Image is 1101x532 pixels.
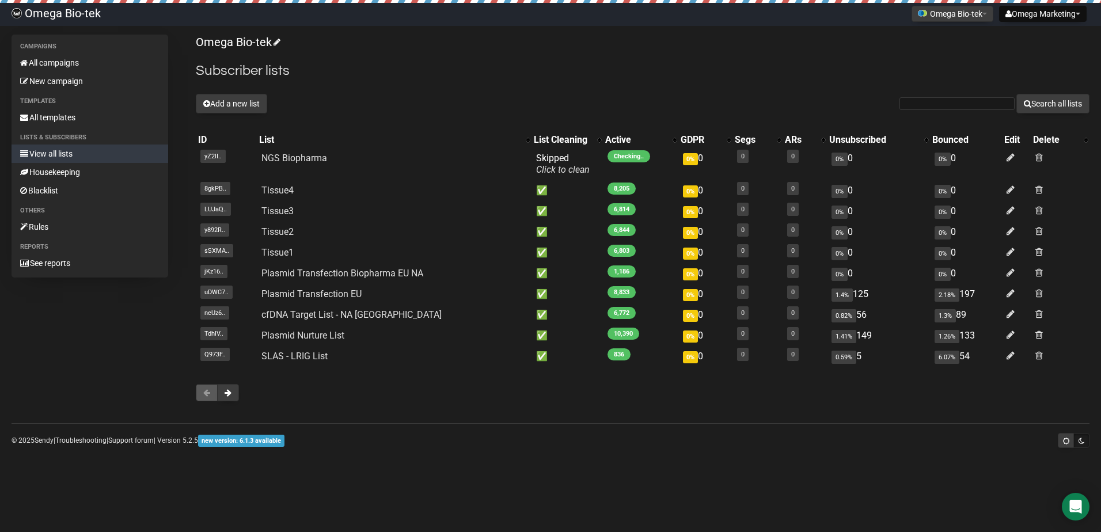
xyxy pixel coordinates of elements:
span: 6,803 [608,245,636,257]
div: List [259,134,520,146]
a: New campaign [12,72,168,90]
a: 0 [741,153,745,160]
div: GDPR [681,134,721,146]
td: 0 [678,180,732,201]
td: 133 [930,325,1002,346]
a: Tissue3 [261,206,294,216]
a: Plasmid Nurture List [261,330,344,341]
span: 0% [683,268,698,280]
li: Campaigns [12,40,168,54]
td: ✅ [531,242,603,263]
span: 0% [832,185,848,198]
li: Reports [12,240,168,254]
span: 0% [832,226,848,240]
th: Edit: No sort applied, sorting is disabled [1002,132,1031,148]
span: jKz16.. [200,265,227,278]
span: 10,390 [608,328,639,340]
span: 0% [832,206,848,219]
a: Tissue2 [261,226,294,237]
span: 0.59% [832,351,856,364]
span: 1.26% [935,330,959,343]
td: 0 [678,325,732,346]
span: y892R.. [200,223,229,237]
span: 1.41% [832,330,856,343]
a: 0 [791,309,795,317]
td: 197 [930,284,1002,305]
a: Plasmid Transfection Biopharma EU NA [261,268,423,279]
li: Lists & subscribers [12,131,168,145]
span: neUz6.. [200,306,229,320]
span: 0% [683,227,698,239]
a: Support forum [108,436,154,444]
img: 1701ad020795bef423df3e17313bb685 [12,8,22,18]
th: GDPR: No sort applied, activate to apply an ascending sort [678,132,732,148]
span: 1.4% [832,288,853,302]
a: Housekeeping [12,163,168,181]
span: 0% [683,153,698,165]
td: ✅ [531,284,603,305]
th: List Cleaning: No sort applied, activate to apply an ascending sort [531,132,603,148]
div: Open Intercom Messenger [1062,493,1089,520]
li: Templates [12,94,168,108]
span: 0% [935,226,951,240]
td: 0 [930,148,1002,180]
span: 0% [935,153,951,166]
td: 0 [827,263,930,284]
span: 0.82% [832,309,856,322]
p: © 2025 | | | Version 5.2.5 [12,434,284,447]
span: 0% [935,247,951,260]
button: Search all lists [1016,94,1089,113]
td: 0 [678,263,732,284]
td: 0 [678,305,732,325]
th: Bounced: No sort applied, sorting is disabled [930,132,1002,148]
a: 0 [741,309,745,317]
a: Troubleshooting [55,436,107,444]
span: 6.07% [935,351,959,364]
td: 56 [827,305,930,325]
th: Delete: No sort applied, activate to apply an ascending sort [1031,132,1089,148]
td: 0 [678,346,732,367]
li: Others [12,204,168,218]
td: 0 [827,148,930,180]
span: uDWC7.. [200,286,233,299]
a: 0 [741,247,745,254]
th: Unsubscribed: No sort applied, activate to apply an ascending sort [827,132,930,148]
a: Rules [12,218,168,236]
td: ✅ [531,346,603,367]
div: ID [198,134,255,146]
span: 0% [935,268,951,281]
th: Segs: No sort applied, activate to apply an ascending sort [732,132,783,148]
td: 0 [678,148,732,180]
div: Delete [1033,134,1078,146]
span: 1.3% [935,309,956,322]
span: new version: 6.1.3 available [198,435,284,447]
a: See reports [12,254,168,272]
a: 0 [791,206,795,213]
td: 0 [930,201,1002,222]
button: Omega Bio-tek [912,6,993,22]
button: Omega Marketing [999,6,1087,22]
a: cfDNA Target List - NA [GEOGRAPHIC_DATA] [261,309,442,320]
td: 54 [930,346,1002,367]
a: 0 [741,185,745,192]
button: Add a new list [196,94,267,113]
span: yZ2lI.. [200,150,226,163]
td: 0 [678,222,732,242]
span: sSXMA.. [200,244,233,257]
td: ✅ [531,201,603,222]
a: 0 [791,153,795,160]
div: ARs [785,134,815,146]
span: TdhIV.. [200,327,227,340]
td: ✅ [531,222,603,242]
span: 0% [683,248,698,260]
span: 8,205 [608,183,636,195]
a: 0 [741,288,745,296]
div: Bounced [932,134,1000,146]
a: 0 [741,226,745,234]
a: 0 [791,268,795,275]
div: Unsubscribed [829,134,918,146]
span: 0% [683,330,698,343]
a: Tissue4 [261,185,294,196]
a: All templates [12,108,168,127]
span: Skipped [536,153,590,175]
